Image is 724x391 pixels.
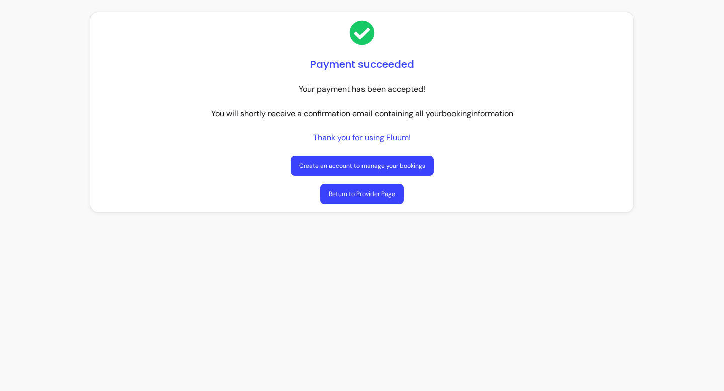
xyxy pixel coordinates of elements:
p: Your payment has been accepted! [299,83,425,95]
p: You will shortly receive a confirmation email containing all your booking information [211,108,513,120]
a: Create an account to manage your bookings [291,156,434,176]
a: Return to Provider Page [320,184,404,204]
h1: Payment succeeded [310,57,414,71]
p: Thank you for using Fluum! [313,132,411,144]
